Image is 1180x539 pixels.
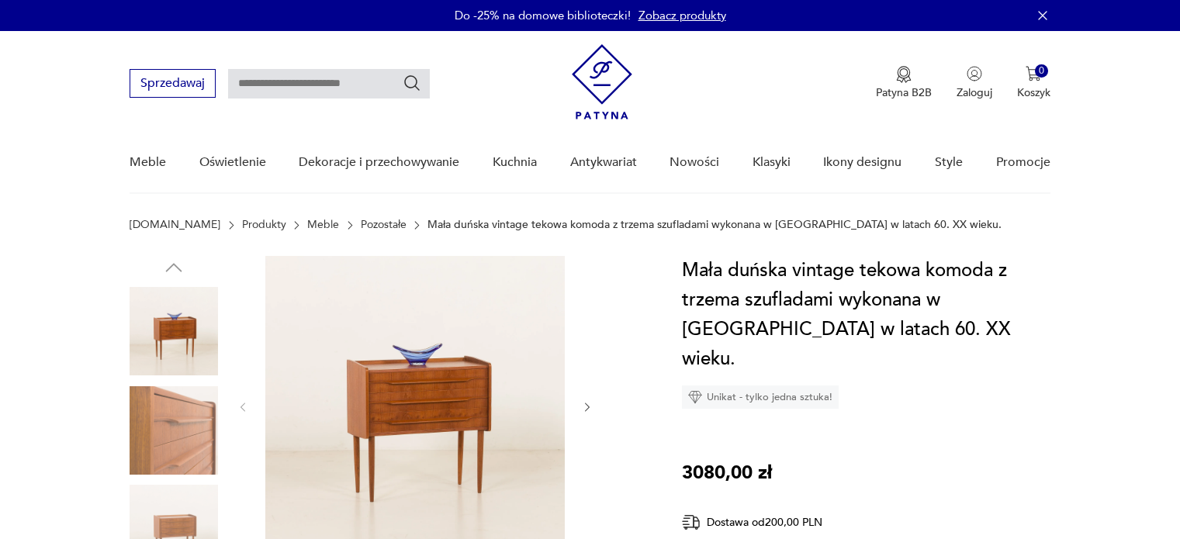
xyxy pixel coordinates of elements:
p: Koszyk [1017,85,1050,100]
p: Mała duńska vintage tekowa komoda z trzema szufladami wykonana w [GEOGRAPHIC_DATA] w latach 60. X... [427,219,1002,231]
a: [DOMAIN_NAME] [130,219,220,231]
a: Style [935,133,963,192]
a: Promocje [996,133,1050,192]
a: Kuchnia [493,133,537,192]
a: Nowości [670,133,719,192]
div: Dostawa od 200,00 PLN [682,513,868,532]
p: 3080,00 zł [682,458,772,488]
button: Szukaj [403,74,421,92]
img: Ikona diamentu [688,390,702,404]
button: Sprzedawaj [130,69,216,98]
button: Zaloguj [957,66,992,100]
img: Ikona medalu [896,66,912,83]
p: Do -25% na domowe biblioteczki! [455,8,631,23]
button: 0Koszyk [1017,66,1050,100]
div: 0 [1035,64,1048,78]
a: Produkty [242,219,286,231]
p: Zaloguj [957,85,992,100]
a: Ikony designu [823,133,901,192]
p: Patyna B2B [876,85,932,100]
a: Sprzedawaj [130,79,216,90]
a: Pozostałe [361,219,407,231]
img: Ikona koszyka [1026,66,1041,81]
a: Antykwariat [570,133,637,192]
a: Klasyki [753,133,791,192]
a: Ikona medaluPatyna B2B [876,66,932,100]
a: Meble [130,133,166,192]
a: Dekoracje i przechowywanie [299,133,459,192]
a: Zobacz produkty [638,8,726,23]
img: Patyna - sklep z meblami i dekoracjami vintage [572,44,632,119]
img: Ikonka użytkownika [967,66,982,81]
a: Meble [307,219,339,231]
h1: Mała duńska vintage tekowa komoda z trzema szufladami wykonana w [GEOGRAPHIC_DATA] w latach 60. X... [682,256,1050,374]
img: Ikona dostawy [682,513,701,532]
button: Patyna B2B [876,66,932,100]
a: Oświetlenie [199,133,266,192]
img: Zdjęcie produktu Mała duńska vintage tekowa komoda z trzema szufladami wykonana w Danii w latach ... [130,386,218,475]
img: Zdjęcie produktu Mała duńska vintage tekowa komoda z trzema szufladami wykonana w Danii w latach ... [130,287,218,375]
div: Unikat - tylko jedna sztuka! [682,385,839,409]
